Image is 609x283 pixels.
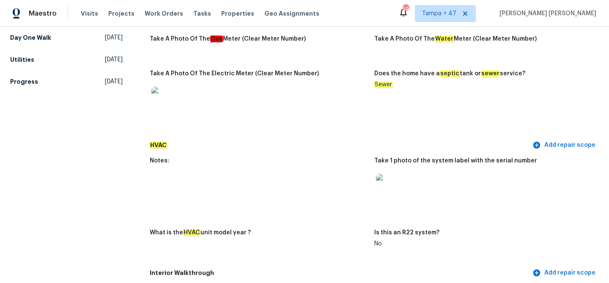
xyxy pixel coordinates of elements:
[150,230,251,236] h5: What is the unit model year ?
[183,229,200,236] em: HVAC
[105,77,123,86] span: [DATE]
[534,268,595,278] span: Add repair scope
[10,33,51,42] h5: Day One Walk
[150,269,531,278] h5: Interior Walkthrough
[150,158,169,164] h5: Notes:
[193,11,211,16] span: Tasks
[108,9,134,18] span: Projects
[374,81,392,88] em: Sewer
[10,77,38,86] h5: Progress
[10,74,123,89] a: Progress[DATE]
[481,70,500,77] em: sewer
[210,36,223,42] em: Gas
[496,9,596,18] span: [PERSON_NAME] [PERSON_NAME]
[374,71,525,77] h5: Does the home have a tank or service?
[422,9,456,18] span: Tampa + 47
[29,9,57,18] span: Maestro
[374,158,537,164] h5: Take 1 photo of the system label with the serial number
[105,55,123,64] span: [DATE]
[403,5,409,14] div: 598
[10,55,34,64] h5: Utilities
[145,9,183,18] span: Work Orders
[440,70,460,77] em: septic
[105,33,123,42] span: [DATE]
[81,9,98,18] span: Visits
[374,230,439,236] h5: Is this an R22 system?
[150,36,306,42] h5: Take A Photo Of The Meter (Clear Meter Number)
[264,9,319,18] span: Geo Assignments
[150,71,319,77] h5: Take A Photo Of The Electric Meter (Clear Meter Number)
[10,30,123,45] a: Day One Walk[DATE]
[531,265,599,281] button: Add repair scope
[531,137,599,153] button: Add repair scope
[534,140,595,151] span: Add repair scope
[435,36,454,42] em: Water
[374,241,592,247] div: No
[10,52,123,67] a: Utilities[DATE]
[221,9,254,18] span: Properties
[374,36,537,42] h5: Take A Photo Of The Meter (Clear Meter Number)
[150,142,167,148] em: HVAC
